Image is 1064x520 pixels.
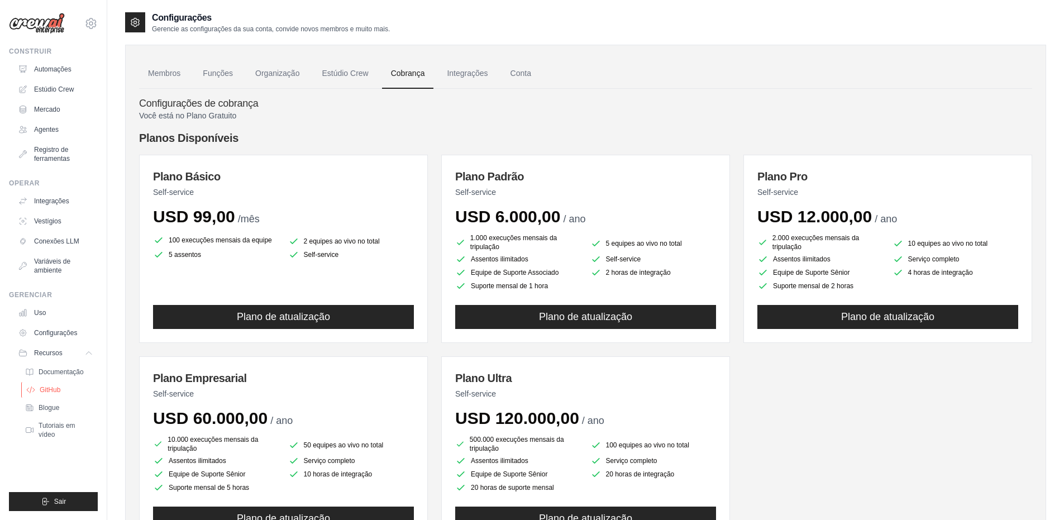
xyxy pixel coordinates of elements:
[13,344,98,362] button: Recursos
[606,269,671,276] font: 2 horas de integração
[13,192,98,210] a: Integrações
[9,47,52,55] font: Construir
[582,415,604,426] font: / ano
[203,69,233,78] font: Funções
[391,69,425,78] font: Cobrança
[169,484,249,492] font: Suporte mensal de 5 horas
[238,213,260,225] font: /mês
[13,212,98,230] a: Vestígios
[9,492,98,511] button: Sair
[34,349,63,357] font: Recursos
[13,252,98,279] a: Variáveis ​​de ambiente
[13,60,98,78] a: Automações
[168,436,258,452] font: 10.000 execuções mensais da tripulação
[502,59,540,89] a: Conta
[34,217,61,225] font: Vestígios
[34,106,60,113] font: Mercado
[148,69,180,78] font: Membros
[757,170,808,183] font: Plano Pro
[13,121,98,139] a: Agentes
[153,409,268,427] font: USD 60.000,00
[13,324,98,342] a: Configurações
[304,470,373,478] font: 10 horas de integração
[34,309,46,317] font: Uso
[772,234,859,251] font: 2.000 execuções mensais da tripulação
[13,141,98,168] a: Registro de ferramentas
[304,457,355,465] font: Serviço completo
[455,372,512,384] font: Plano Ultra
[304,441,384,449] font: 50 equipes ao vivo no total
[34,329,77,337] font: Configurações
[153,170,221,183] font: Plano Básico
[169,457,226,465] font: Assentos ilimitados
[246,59,308,89] a: Organização
[438,59,497,89] a: Integrações
[606,457,657,465] font: Serviço completo
[34,197,69,205] font: Integrações
[471,282,548,290] font: Suporte mensal de 1 hora
[304,251,339,259] font: Self-service
[455,389,496,398] font: Self-service
[169,236,272,244] font: 100 execuções mensais da equipe
[139,59,189,89] a: Membros
[455,170,524,183] font: Plano Padrão
[34,237,79,245] font: Conexões LLM
[153,305,414,329] button: Plano de atualização
[455,188,496,197] font: Self-service
[313,59,377,89] a: Estúdio Crew
[139,132,238,144] font: Planos Disponíveis
[471,484,554,492] font: 20 horas de suporte mensal
[757,207,872,226] font: USD 12.000,00
[471,269,559,276] font: Equipe de Suporte Associado
[34,65,71,73] font: Automações
[606,255,641,263] font: Self-service
[194,59,242,89] a: Funções
[40,386,60,394] font: GitHub
[539,311,632,322] font: Plano de atualização
[20,400,98,416] a: Blogue
[20,418,98,442] a: Tutoriais em vídeo
[304,237,380,245] font: 2 equipes ao vivo no total
[9,179,40,187] font: Operar
[13,304,98,322] a: Uso
[908,255,960,263] font: Serviço completo
[908,240,988,247] font: 10 equipes ao vivo no total
[34,85,74,93] font: Estúdio Crew
[255,69,299,78] font: Organização
[471,470,547,478] font: Equipe de Suporte Sênior
[606,240,682,247] font: 5 equipes ao vivo no total
[447,69,488,78] font: Integrações
[773,255,831,263] font: Assentos ilimitados
[139,111,236,120] font: Você está no Plano Gratuito
[455,207,560,226] font: USD 6.000,00
[153,207,235,226] font: USD 99,00
[20,364,98,380] a: Documentação
[875,213,897,225] font: / ano
[152,13,212,22] font: Configurações
[322,69,368,78] font: Estúdio Crew
[153,188,194,197] font: Self-service
[455,305,716,329] button: Plano de atualização
[471,255,528,263] font: Assentos ilimitados
[606,470,675,478] font: 20 horas de integração
[153,372,247,384] font: Plano Empresarial
[39,422,75,438] font: Tutoriais em vídeo
[34,257,70,274] font: Variáveis ​​de ambiente
[1008,466,1064,520] iframe: Widget de bate-papo
[169,470,245,478] font: Equipe de Suporte Sênior
[169,251,201,259] font: 5 assentos
[34,126,59,133] font: Agentes
[237,311,330,322] font: Plano de atualização
[382,59,434,89] a: Cobrança
[470,234,557,251] font: 1.000 execuções mensais da tripulação
[153,389,194,398] font: Self-service
[13,80,98,98] a: Estúdio Crew
[34,146,70,163] font: Registro de ferramentas
[757,188,798,197] font: Self-service
[152,25,390,33] font: Gerencie as configurações da sua conta, convide novos membros e muito mais.
[470,436,564,452] font: 500.000 execuções mensais da tripulação
[471,457,528,465] font: Assentos ilimitados
[510,69,531,78] font: Conta
[13,101,98,118] a: Mercado
[21,382,99,398] a: GitHub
